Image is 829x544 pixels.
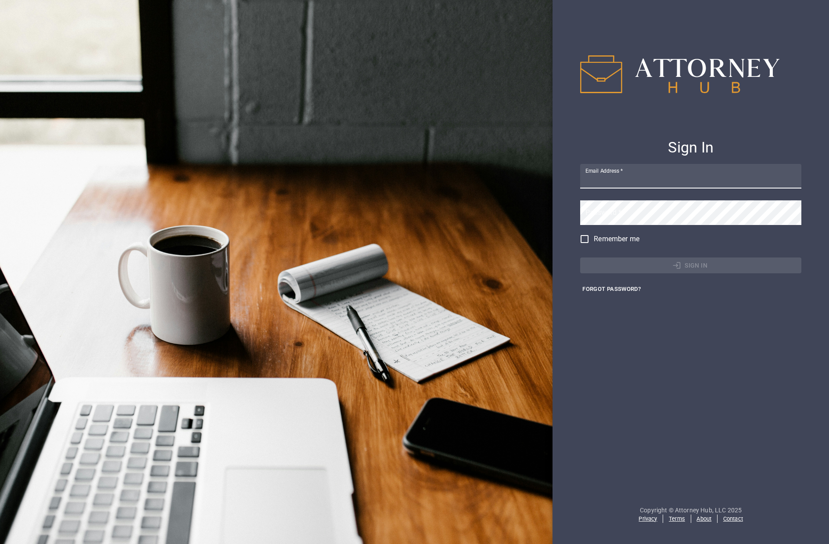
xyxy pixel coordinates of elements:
h4: Sign In [580,138,801,157]
a: About [696,515,711,522]
p: Copyright © Attorney Hub, LLC 2025 [580,506,801,515]
a: Privacy [639,515,657,522]
img: IPAH logo [580,55,779,93]
a: Terms [669,515,685,522]
label: Email Address [585,167,623,174]
button: Forgot Password? [580,283,643,296]
span: Remember me [594,234,639,244]
a: Contact [723,515,743,522]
